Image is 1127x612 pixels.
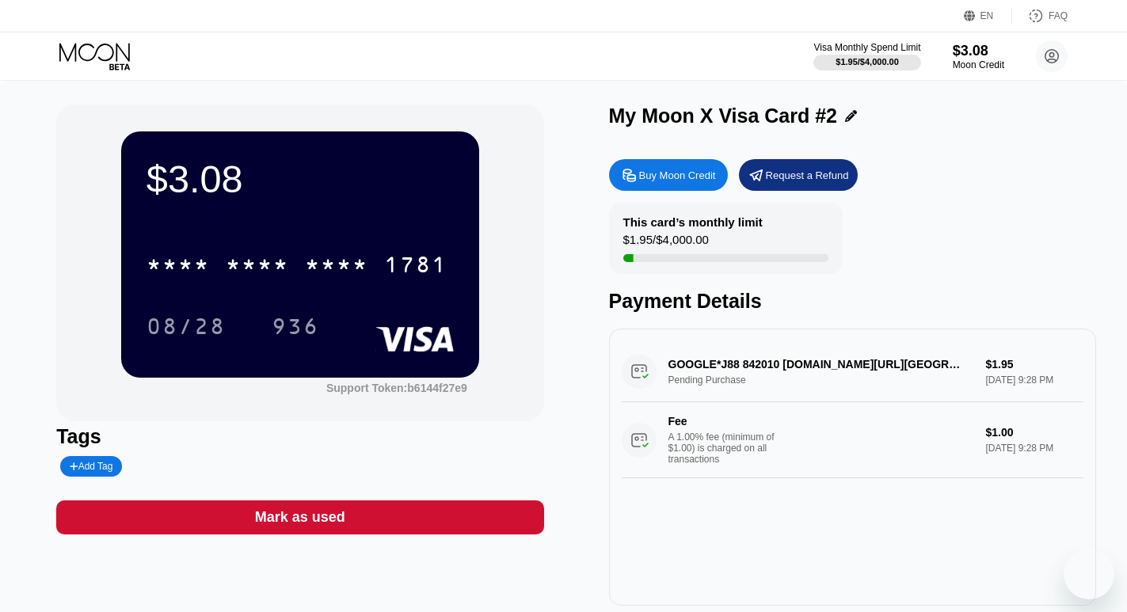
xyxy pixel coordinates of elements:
div: Add Tag [70,461,112,472]
div: Buy Moon Credit [639,169,716,182]
div: $3.08 [147,157,454,201]
div: Tags [56,425,543,448]
div: 08/28 [147,316,226,341]
div: Payment Details [609,290,1096,313]
iframe: Nút để khởi chạy cửa sổ nhắn tin [1064,549,1114,599]
div: 08/28 [135,306,238,346]
div: Fee [668,415,779,428]
div: Mark as used [56,500,543,534]
div: 936 [260,306,331,346]
div: Support Token: b6144f27e9 [326,382,467,394]
div: Support Token:b6144f27e9 [326,382,467,394]
div: 1781 [384,254,447,279]
div: Mark as used [255,508,345,526]
div: Request a Refund [766,169,849,182]
div: $3.08 [953,43,1004,59]
div: $1.95 / $4,000.00 [623,233,709,254]
div: This card’s monthly limit [623,215,763,229]
div: My Moon X Visa Card #2 [609,105,838,127]
div: Add Tag [60,456,122,477]
div: [DATE] 9:28 PM [986,443,1083,454]
div: FAQ [1049,10,1068,21]
div: Visa Monthly Spend Limit [813,42,920,53]
div: EN [964,8,1012,24]
div: A 1.00% fee (minimum of $1.00) is charged on all transactions [668,431,787,465]
div: Visa Monthly Spend Limit$1.95/$4,000.00 [813,42,920,70]
div: FAQ [1012,8,1068,24]
div: FeeA 1.00% fee (minimum of $1.00) is charged on all transactions$1.00[DATE] 9:28 PM [622,402,1083,478]
div: $1.00 [986,426,1083,439]
div: 936 [272,316,319,341]
div: Request a Refund [739,159,858,191]
div: $1.95 / $4,000.00 [836,57,899,67]
div: $3.08Moon Credit [953,43,1004,70]
div: EN [980,10,994,21]
div: Buy Moon Credit [609,159,728,191]
div: Moon Credit [953,59,1004,70]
